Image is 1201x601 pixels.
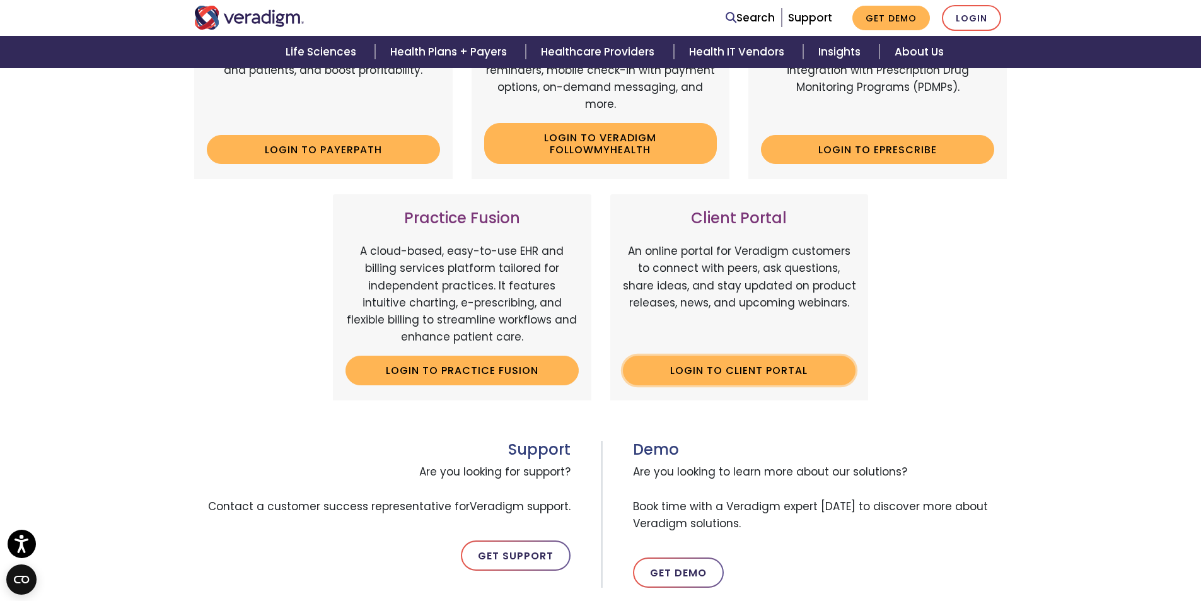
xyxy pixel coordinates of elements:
h3: Demo [633,441,1007,459]
a: Life Sciences [270,36,375,68]
a: Login to Veradigm FollowMyHealth [484,123,717,164]
span: Veradigm support. [470,499,571,514]
span: Are you looking to learn more about our solutions? Book time with a Veradigm expert [DATE] to dis... [633,458,1007,537]
a: Login to Practice Fusion [345,356,579,385]
a: Get Support [461,540,571,571]
a: Insights [803,36,879,68]
a: Get Demo [633,557,724,588]
a: Login to Client Portal [623,356,856,385]
a: Health IT Vendors [674,36,803,68]
a: Healthcare Providers [526,36,673,68]
p: An online portal for Veradigm customers to connect with peers, ask questions, share ideas, and st... [623,243,856,346]
a: Search [726,9,775,26]
img: Veradigm logo [194,6,305,30]
span: Are you looking for support? Contact a customer success representative for [194,458,571,520]
h3: Support [194,441,571,459]
p: A cloud-based, easy-to-use EHR and billing services platform tailored for independent practices. ... [345,243,579,346]
iframe: Drift Chat Widget [959,510,1186,586]
a: Support [788,10,832,25]
button: Open CMP widget [6,564,37,595]
a: Get Demo [852,6,930,30]
a: Login to Payerpath [207,135,440,164]
a: Login to ePrescribe [761,135,994,164]
h3: Client Portal [623,209,856,228]
a: About Us [879,36,959,68]
a: Health Plans + Payers [375,36,526,68]
a: Login [942,5,1001,31]
h3: Practice Fusion [345,209,579,228]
